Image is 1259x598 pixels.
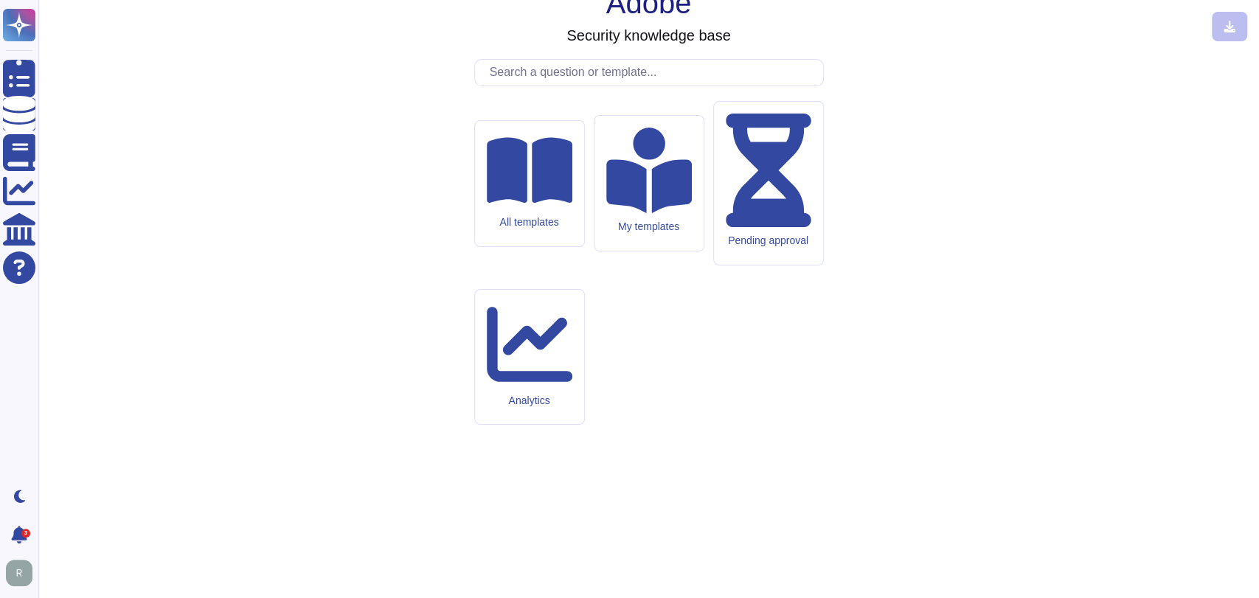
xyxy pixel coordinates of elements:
[566,27,730,44] h3: Security knowledge base
[3,557,43,589] button: user
[726,234,811,247] div: Pending approval
[487,216,572,229] div: All templates
[606,220,692,233] div: My templates
[6,560,32,586] img: user
[487,394,572,407] div: Analytics
[482,60,823,86] input: Search a question or template...
[21,529,30,538] div: 3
